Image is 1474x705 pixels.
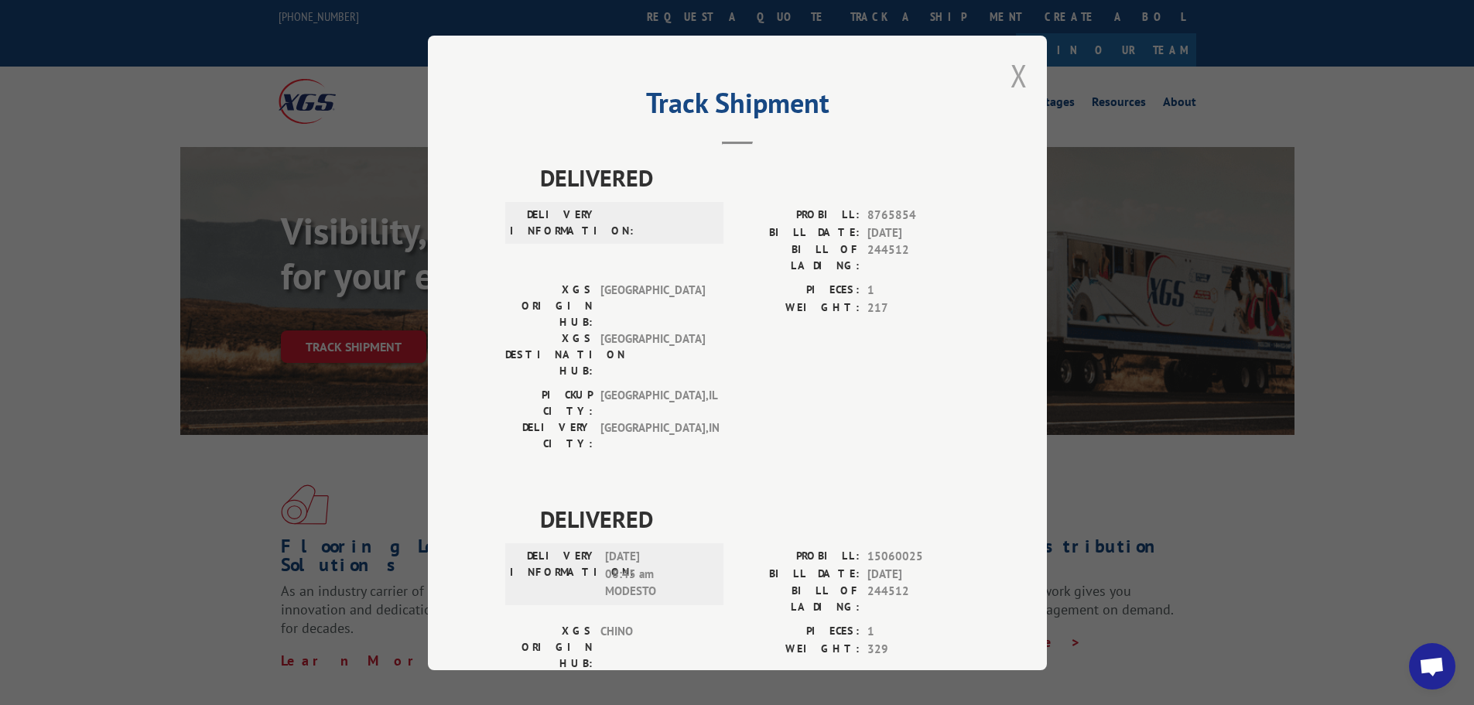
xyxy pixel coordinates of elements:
[867,583,970,615] span: 244512
[505,330,593,379] label: XGS DESTINATION HUB:
[867,224,970,241] span: [DATE]
[600,623,705,672] span: CHINO
[505,282,593,330] label: XGS ORIGIN HUB:
[505,387,593,419] label: PICKUP CITY:
[737,224,860,241] label: BILL DATE:
[505,623,593,672] label: XGS ORIGIN HUB:
[737,548,860,566] label: PROBILL:
[600,387,705,419] span: [GEOGRAPHIC_DATA] , IL
[867,548,970,566] span: 15060025
[510,548,597,601] label: DELIVERY INFORMATION:
[737,565,860,583] label: BILL DATE:
[1409,643,1455,690] div: Open chat
[737,241,860,274] label: BILL OF LADING:
[737,299,860,317] label: WEIGHT:
[737,282,860,299] label: PIECES:
[867,241,970,274] span: 244512
[540,501,970,536] span: DELIVERED
[600,419,705,452] span: [GEOGRAPHIC_DATA] , IN
[737,623,860,641] label: PIECES:
[600,330,705,379] span: [GEOGRAPHIC_DATA]
[605,548,710,601] span: [DATE] 08:45 am MODESTO
[505,92,970,121] h2: Track Shipment
[540,160,970,195] span: DELIVERED
[737,583,860,615] label: BILL OF LADING:
[737,207,860,224] label: PROBILL:
[510,207,597,239] label: DELIVERY INFORMATION:
[1011,55,1028,96] button: Close modal
[505,419,593,452] label: DELIVERY CITY:
[737,640,860,658] label: WEIGHT:
[867,640,970,658] span: 329
[600,282,705,330] span: [GEOGRAPHIC_DATA]
[867,623,970,641] span: 1
[867,299,970,317] span: 217
[867,282,970,299] span: 1
[867,207,970,224] span: 8765854
[867,565,970,583] span: [DATE]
